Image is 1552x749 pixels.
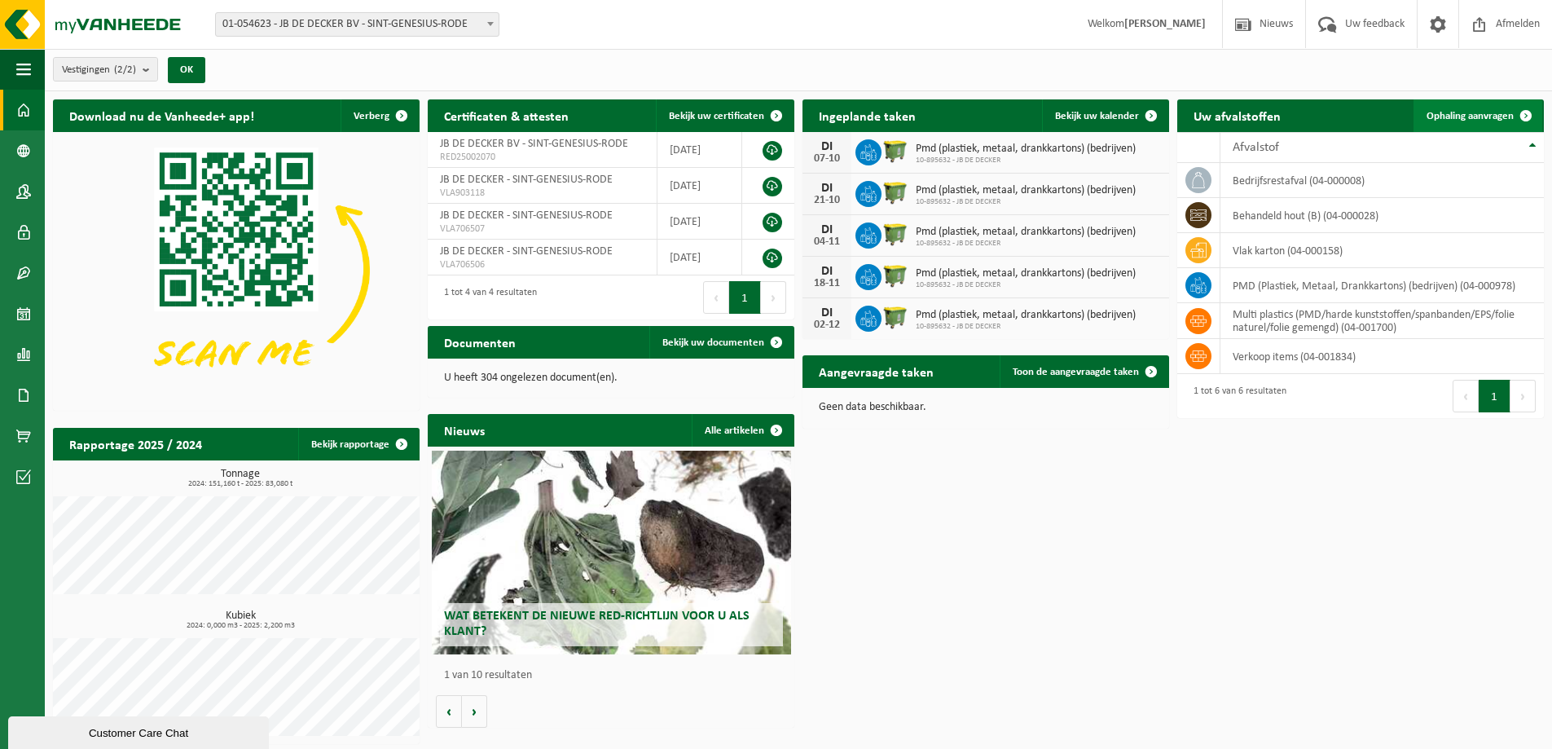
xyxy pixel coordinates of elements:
[656,99,793,132] a: Bekijk uw certificaten
[916,309,1136,322] span: Pmd (plastiek, metaal, drankkartons) (bedrijven)
[432,451,791,654] a: Wat betekent de nieuwe RED-richtlijn voor u als klant?
[1013,367,1139,377] span: Toon de aangevraagde taken
[1177,99,1297,131] h2: Uw afvalstoffen
[1220,163,1544,198] td: bedrijfsrestafval (04-000008)
[916,322,1136,332] span: 10-895632 - JB DE DECKER
[53,57,158,82] button: Vestigingen(2/2)
[703,281,729,314] button: Previous
[440,187,644,200] span: VLA903118
[428,326,532,358] h2: Documenten
[61,469,420,488] h3: Tonnage
[882,178,909,206] img: WB-1100-HPE-GN-50
[916,197,1136,207] span: 10-895632 - JB DE DECKER
[53,132,420,408] img: Download de VHEPlus App
[916,226,1136,239] span: Pmd (plastiek, metaal, drankkartons) (bedrijven)
[811,306,843,319] div: DI
[916,280,1136,290] span: 10-895632 - JB DE DECKER
[1124,18,1206,30] strong: [PERSON_NAME]
[669,111,764,121] span: Bekijk uw certificaten
[882,303,909,331] img: WB-1100-HPE-GN-50
[440,151,644,164] span: RED25002070
[916,239,1136,249] span: 10-895632 - JB DE DECKER
[916,156,1136,165] span: 10-895632 - JB DE DECKER
[298,428,418,460] a: Bekijk rapportage
[761,281,786,314] button: Next
[649,326,793,359] a: Bekijk uw documenten
[811,265,843,278] div: DI
[657,132,742,168] td: [DATE]
[61,610,420,630] h3: Kubiek
[114,64,136,75] count: (2/2)
[802,355,950,387] h2: Aangevraagde taken
[1233,141,1279,154] span: Afvalstof
[1220,233,1544,268] td: vlak karton (04-000158)
[882,262,909,289] img: WB-1100-HPE-GN-50
[811,236,843,248] div: 04-11
[436,695,462,728] button: Vorige
[462,695,487,728] button: Volgende
[440,209,613,222] span: JB DE DECKER - SINT-GENESIUS-RODE
[1042,99,1167,132] a: Bekijk uw kalender
[1185,378,1286,414] div: 1 tot 6 van 6 resultaten
[657,240,742,275] td: [DATE]
[811,182,843,195] div: DI
[1220,339,1544,374] td: verkoop items (04-001834)
[440,245,613,258] span: JB DE DECKER - SINT-GENESIUS-RODE
[1510,380,1536,412] button: Next
[802,99,932,131] h2: Ingeplande taken
[440,174,613,186] span: JB DE DECKER - SINT-GENESIUS-RODE
[1479,380,1510,412] button: 1
[53,428,218,460] h2: Rapportage 2025 / 2024
[440,258,644,271] span: VLA706506
[882,220,909,248] img: WB-1100-HPE-GN-50
[444,670,786,681] p: 1 van 10 resultaten
[1220,198,1544,233] td: behandeld hout (B) (04-000028)
[1220,268,1544,303] td: PMD (Plastiek, Metaal, Drankkartons) (bedrijven) (04-000978)
[882,137,909,165] img: WB-1100-HPE-GN-50
[811,140,843,153] div: DI
[1414,99,1542,132] a: Ophaling aanvragen
[819,402,1153,413] p: Geen data beschikbaar.
[354,111,389,121] span: Verberg
[916,143,1136,156] span: Pmd (plastiek, metaal, drankkartons) (bedrijven)
[811,223,843,236] div: DI
[440,222,644,236] span: VLA706507
[440,138,628,150] span: JB DE DECKER BV - SINT-GENESIUS-RODE
[341,99,418,132] button: Verberg
[1000,355,1167,388] a: Toon de aangevraagde taken
[657,168,742,204] td: [DATE]
[916,184,1136,197] span: Pmd (plastiek, metaal, drankkartons) (bedrijven)
[1055,111,1139,121] span: Bekijk uw kalender
[444,610,750,638] span: Wat betekent de nieuwe RED-richtlijn voor u als klant?
[657,204,742,240] td: [DATE]
[1220,303,1544,339] td: multi plastics (PMD/harde kunststoffen/spanbanden/EPS/folie naturel/folie gemengd) (04-001700)
[662,337,764,348] span: Bekijk uw documenten
[1427,111,1514,121] span: Ophaling aanvragen
[53,99,270,131] h2: Download nu de Vanheede+ app!
[811,195,843,206] div: 21-10
[916,267,1136,280] span: Pmd (plastiek, metaal, drankkartons) (bedrijven)
[216,13,499,36] span: 01-054623 - JB DE DECKER BV - SINT-GENESIUS-RODE
[168,57,205,83] button: OK
[428,99,585,131] h2: Certificaten & attesten
[729,281,761,314] button: 1
[428,414,501,446] h2: Nieuws
[811,278,843,289] div: 18-11
[811,153,843,165] div: 07-10
[692,414,793,447] a: Alle artikelen
[62,58,136,82] span: Vestigingen
[444,372,778,384] p: U heeft 304 ongelezen document(en).
[61,480,420,488] span: 2024: 151,160 t - 2025: 83,080 t
[811,319,843,331] div: 02-12
[8,713,272,749] iframe: chat widget
[215,12,499,37] span: 01-054623 - JB DE DECKER BV - SINT-GENESIUS-RODE
[1453,380,1479,412] button: Previous
[61,622,420,630] span: 2024: 0,000 m3 - 2025: 2,200 m3
[436,280,537,315] div: 1 tot 4 van 4 resultaten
